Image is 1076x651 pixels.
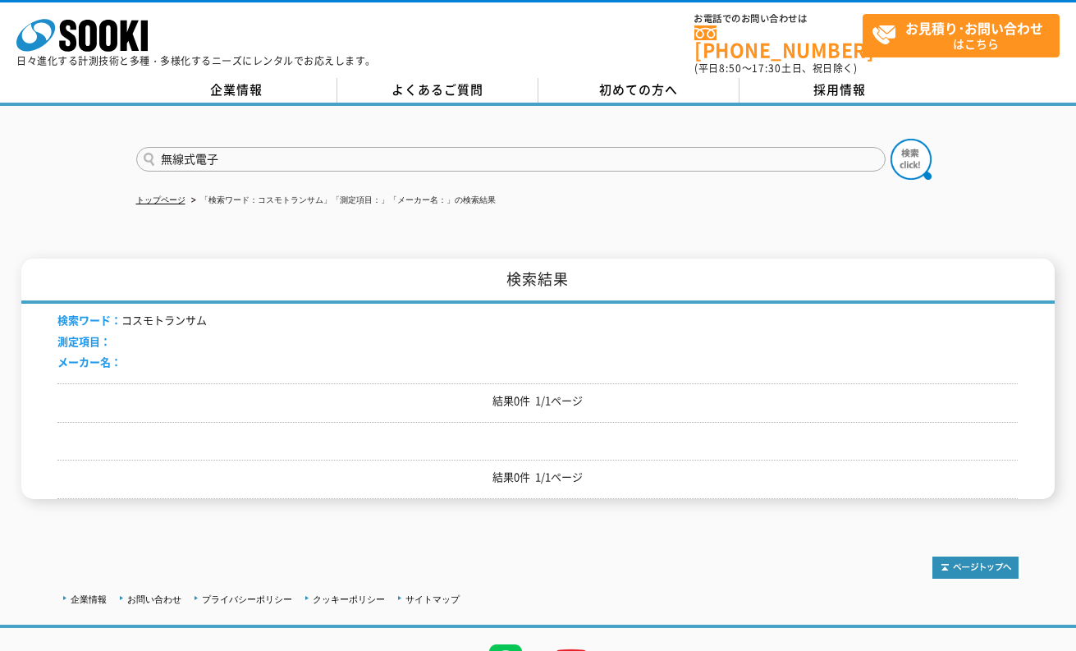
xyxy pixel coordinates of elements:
[313,594,385,604] a: クッキーポリシー
[57,312,207,329] li: コスモトランサム
[136,147,886,172] input: 商品名、型式、NETIS番号を入力してください
[694,25,863,59] a: [PHONE_NUMBER]
[932,557,1019,579] img: トップページへ
[905,18,1043,38] strong: お見積り･お問い合わせ
[136,195,185,204] a: トップページ
[863,14,1060,57] a: お見積り･お問い合わせはこちら
[599,80,678,99] span: 初めての方へ
[719,61,742,76] span: 8:50
[694,14,863,24] span: お電話でのお問い合わせは
[188,192,496,209] li: 「検索ワード：コスモトランサム」「測定項目：」「メーカー名：」の検索結果
[57,312,121,328] span: 検索ワード：
[891,139,932,180] img: btn_search.png
[57,469,1018,486] p: 結果0件 1/1ページ
[872,15,1059,56] span: はこちら
[405,594,460,604] a: サイトマップ
[57,354,121,369] span: メーカー名：
[337,78,538,103] a: よくあるご質問
[16,56,376,66] p: 日々進化する計測技術と多種・多様化するニーズにレンタルでお応えします。
[752,61,781,76] span: 17:30
[57,333,111,349] span: 測定項目：
[127,594,181,604] a: お問い合わせ
[538,78,739,103] a: 初めての方へ
[57,392,1018,410] p: 結果0件 1/1ページ
[21,259,1055,304] h1: 検索結果
[71,594,107,604] a: 企業情報
[202,594,292,604] a: プライバシーポリシー
[739,78,941,103] a: 採用情報
[136,78,337,103] a: 企業情報
[694,61,857,76] span: (平日 ～ 土日、祝日除く)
